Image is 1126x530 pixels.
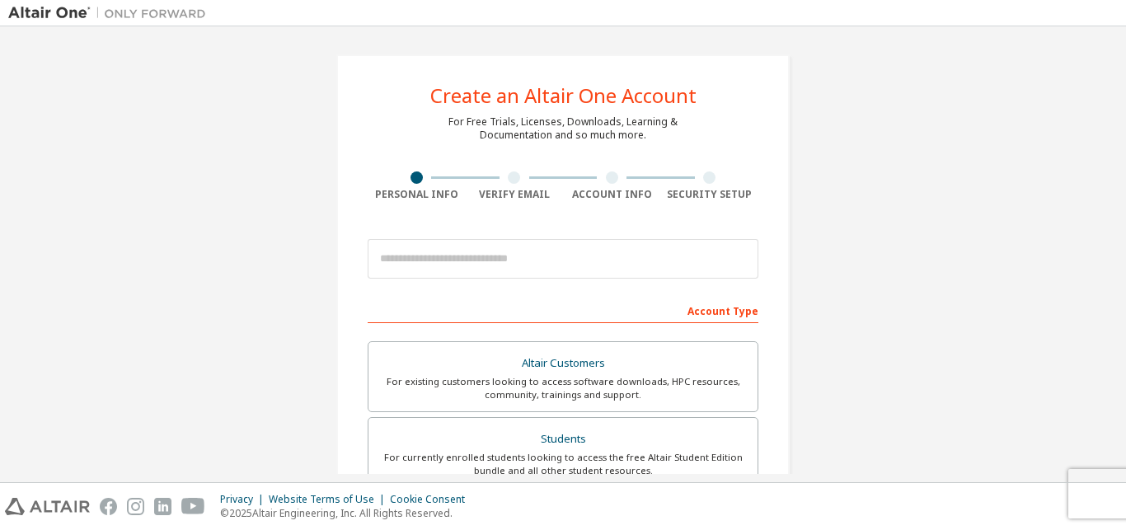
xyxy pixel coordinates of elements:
div: Create an Altair One Account [430,86,697,106]
div: For existing customers looking to access software downloads, HPC resources, community, trainings ... [378,375,748,401]
div: Security Setup [661,188,759,201]
p: © 2025 Altair Engineering, Inc. All Rights Reserved. [220,506,475,520]
div: Account Info [563,188,661,201]
div: For currently enrolled students looking to access the free Altair Student Edition bundle and all ... [378,451,748,477]
div: Students [378,428,748,451]
img: linkedin.svg [154,498,171,515]
div: Privacy [220,493,269,506]
div: Personal Info [368,188,466,201]
img: Altair One [8,5,214,21]
div: Cookie Consent [390,493,475,506]
img: facebook.svg [100,498,117,515]
div: Account Type [368,297,758,323]
img: altair_logo.svg [5,498,90,515]
div: Verify Email [466,188,564,201]
img: youtube.svg [181,498,205,515]
div: Website Terms of Use [269,493,390,506]
div: Altair Customers [378,352,748,375]
img: instagram.svg [127,498,144,515]
div: For Free Trials, Licenses, Downloads, Learning & Documentation and so much more. [448,115,678,142]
